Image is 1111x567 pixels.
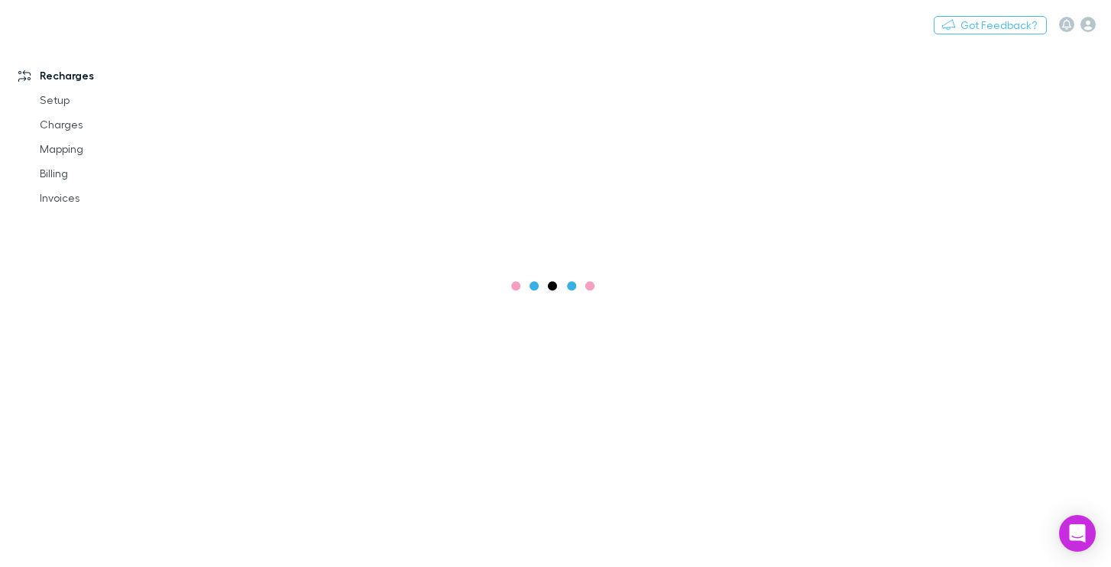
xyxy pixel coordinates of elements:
a: Recharges [3,63,199,88]
a: Mapping [24,137,199,161]
button: Got Feedback? [934,16,1047,34]
div: Open Intercom Messenger [1059,515,1096,552]
a: Billing [24,161,199,186]
a: Setup [24,88,199,112]
a: Invoices [24,186,199,210]
a: Charges [24,112,199,137]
